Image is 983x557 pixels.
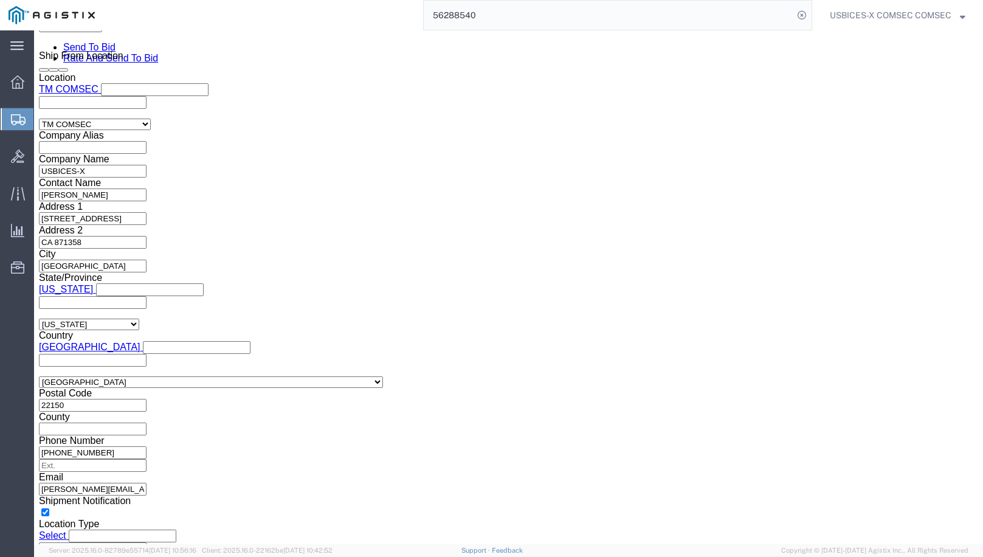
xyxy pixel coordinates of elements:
button: USBICES-X COMSEC COMSEC [829,8,966,22]
span: USBICES-X COMSEC COMSEC [830,9,951,22]
span: [DATE] 10:56:16 [149,547,196,554]
span: [DATE] 10:42:52 [283,547,333,554]
span: Server: 2025.16.0-82789e55714 [49,547,196,554]
span: Client: 2025.16.0-22162be [202,547,333,554]
span: Copyright © [DATE]-[DATE] Agistix Inc., All Rights Reserved [781,545,968,556]
input: Search for shipment number, reference number [424,1,793,30]
iframe: FS Legacy Container [34,30,983,544]
a: Feedback [492,547,523,554]
a: Support [461,547,492,554]
img: logo [9,6,95,24]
